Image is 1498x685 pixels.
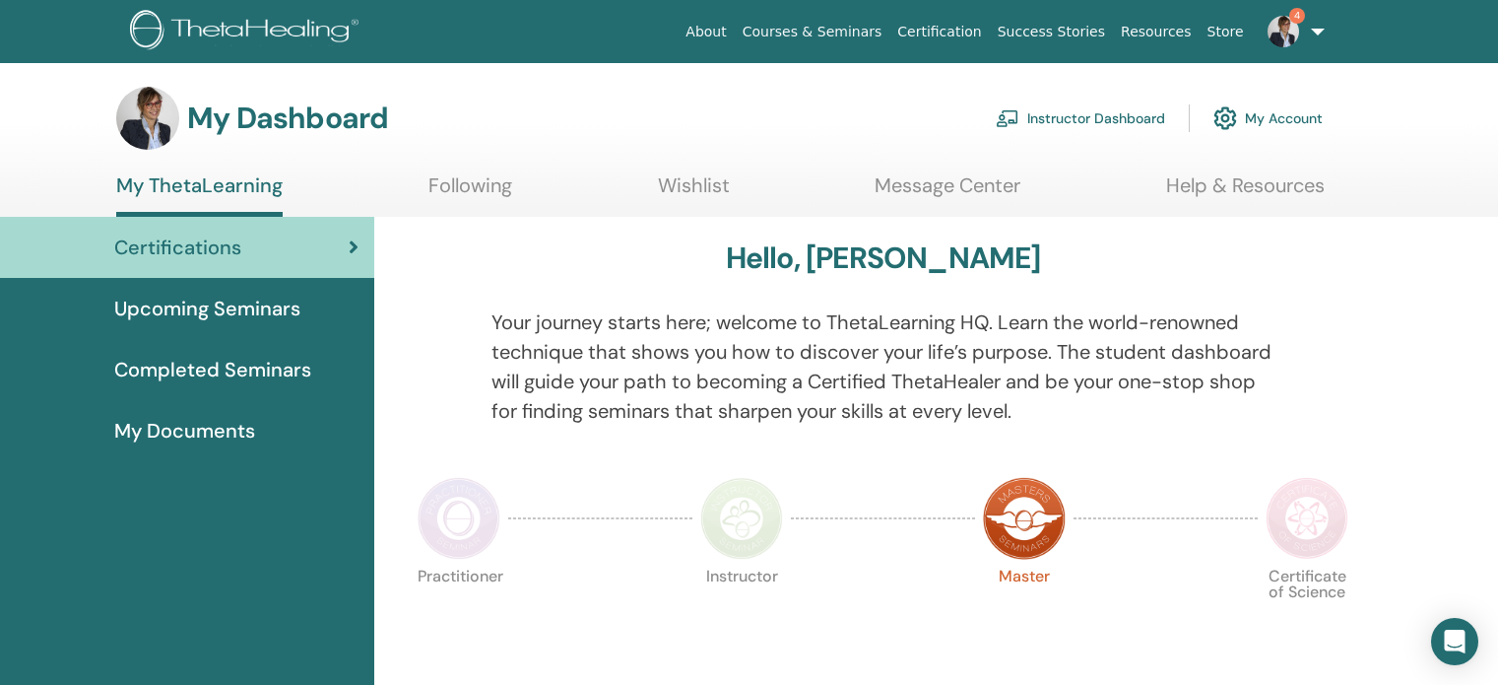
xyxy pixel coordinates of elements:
img: Master [983,477,1066,560]
p: Instructor [700,569,783,651]
h3: My Dashboard [187,101,388,136]
p: Practitioner [418,569,500,651]
span: Upcoming Seminars [114,294,300,323]
h3: Hello, [PERSON_NAME] [726,240,1041,276]
img: default.jpg [116,87,179,150]
a: Success Stories [990,14,1113,50]
span: My Documents [114,416,255,445]
a: Following [428,173,512,212]
img: Certificate of Science [1266,477,1348,560]
a: Message Center [875,173,1020,212]
img: cog.svg [1213,102,1237,135]
div: Open Intercom Messenger [1431,618,1478,665]
a: Store [1200,14,1252,50]
p: Certificate of Science [1266,569,1348,651]
a: Certification [889,14,989,50]
p: Your journey starts here; welcome to ThetaLearning HQ. Learn the world-renowned technique that sh... [491,308,1275,426]
span: 4 [1289,8,1305,24]
span: Certifications [114,233,241,262]
img: chalkboard-teacher.svg [996,109,1019,127]
img: logo.png [130,10,365,54]
a: Resources [1113,14,1200,50]
a: My ThetaLearning [116,173,283,217]
img: Instructor [700,477,783,560]
img: Practitioner [418,477,500,560]
a: Courses & Seminars [735,14,890,50]
p: Master [983,569,1066,651]
a: My Account [1213,97,1323,140]
span: Completed Seminars [114,355,311,384]
a: Instructor Dashboard [996,97,1165,140]
img: default.jpg [1268,16,1299,47]
a: Wishlist [658,173,730,212]
a: Help & Resources [1166,173,1325,212]
a: About [678,14,734,50]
